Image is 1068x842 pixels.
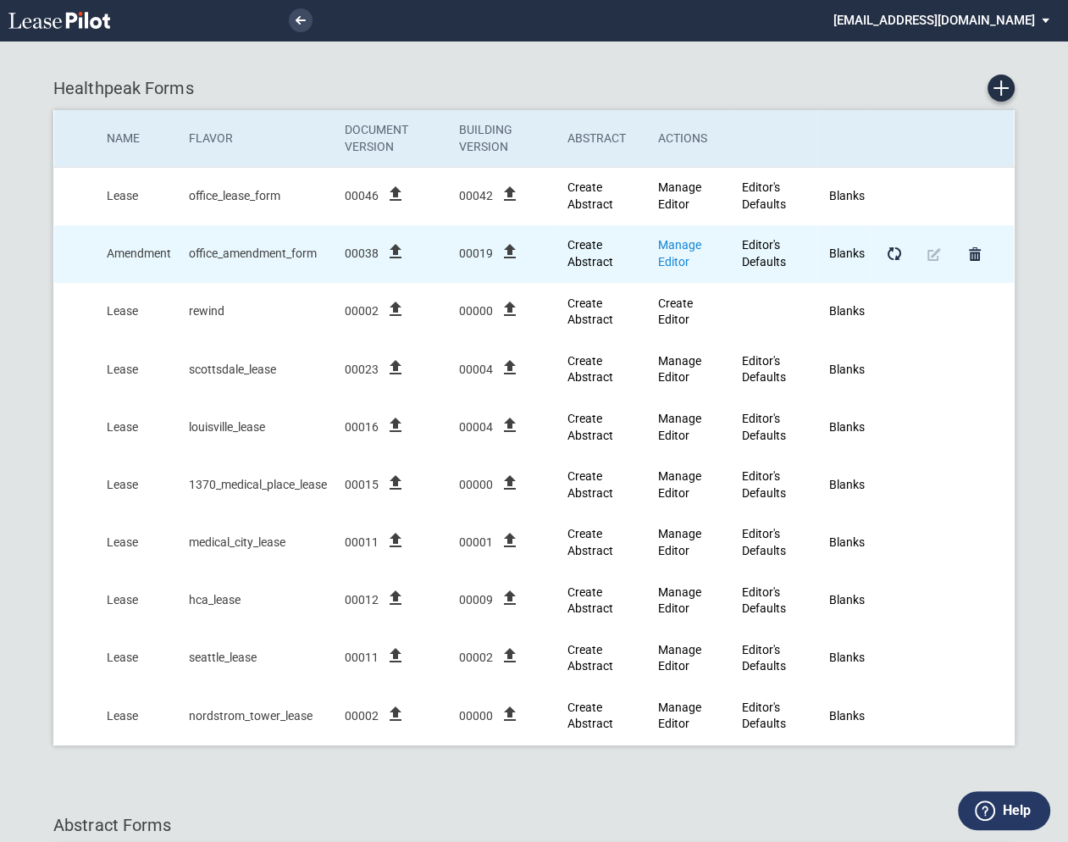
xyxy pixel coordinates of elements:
span: 00042 [459,188,493,205]
tr: Created At: 2025-06-03T02:17:44-04:00; Updated At: 2025-06-03T02:18:36-04:00 [54,572,1015,629]
label: file_upload [385,424,406,438]
th: Flavor [177,110,333,168]
td: Lease [95,457,177,514]
td: louisville_lease [177,398,333,456]
tr: Created At: 2025-05-20T06:25:36-04:00; Updated At: 2025-05-20T06:26:53-04:00 [54,514,1015,572]
a: Blanks [828,535,864,549]
td: Lease [95,572,177,629]
td: hca_lease [177,572,333,629]
i: file_upload [500,299,520,319]
a: Editor's Defaults [742,701,786,731]
a: Manage Editor [658,469,701,500]
span: 00012 [345,592,379,609]
i: file_upload [500,530,520,551]
a: Create new Form [988,75,1015,102]
span: 00002 [345,303,379,320]
a: Manage Editor [658,354,701,385]
span: 00000 [459,477,493,494]
a: Create new Abstract [567,701,612,731]
tr: Created At: 2025-05-20T06:44:07-04:00; Updated At: 2025-05-20T06:45:45-04:00 [54,341,1015,398]
span: 00038 [345,246,379,263]
span: 00002 [459,650,493,667]
span: 00002 [345,708,379,725]
a: Manage Editor [658,585,701,616]
tr: Created At: 2025-08-29T08:24:39-04:00; Updated At: 2025-09-03T08:08:55-04:00 [54,168,1015,225]
tr: Created At: 2025-05-20T03:26:29-04:00; Updated At: 2025-05-20T03:28:19-04:00 [54,457,1015,514]
span: 00001 [459,535,493,551]
a: Create new Abstract [567,180,612,211]
label: file_upload [500,251,520,264]
td: office_amendment_form [177,225,333,283]
label: file_upload [385,251,406,264]
a: Manage Editor [658,238,701,269]
td: Lease [95,629,177,687]
a: Editor's Defaults [742,527,786,557]
label: file_upload [385,482,406,496]
div: Healthpeak Forms [53,75,1015,102]
a: Blanks [828,478,864,491]
a: Editor's Defaults [742,469,786,500]
div: Abstract Forms [53,813,1015,837]
span: 00000 [459,708,493,725]
a: Manage Editor [658,412,701,442]
label: file_upload [500,367,520,380]
a: Editor's Defaults [742,585,786,616]
i: file_upload [385,299,406,319]
td: Lease [95,398,177,456]
a: Editor's Defaults [742,180,786,211]
td: Amendment [95,225,177,283]
i: file_upload [500,184,520,204]
i: file_upload [385,357,406,378]
label: file_upload [500,424,520,438]
label: file_upload [500,482,520,496]
md-icon: Delete Form [965,244,985,264]
a: Create new Abstract [567,412,612,442]
a: Manage Editor [658,527,701,557]
a: Delete Form [963,242,987,266]
i: file_upload [385,473,406,493]
i: file_upload [500,473,520,493]
i: file_upload [385,704,406,724]
span: 00019 [459,246,493,263]
a: Create Editor [658,296,693,327]
i: file_upload [500,704,520,724]
label: Help [1003,800,1031,822]
a: Blanks [828,651,864,664]
span: 00023 [345,362,379,379]
a: Form Updates [882,242,905,266]
td: rewind [177,283,333,341]
span: 00004 [459,419,493,436]
i: file_upload [385,415,406,435]
td: Lease [95,514,177,572]
a: Blanks [828,363,864,376]
a: Create new Abstract [567,469,612,500]
tr: Created At: 2025-05-20T06:33:40-04:00; Updated At: 2025-05-20T06:35:42-04:00 [54,687,1015,745]
label: file_upload [500,597,520,611]
tr: Created At: 2025-09-04T08:19:07-04:00; Updated At: 2025-09-05T08:41:20-04:00 [54,225,1015,283]
label: file_upload [385,597,406,611]
span: 00011 [345,650,379,667]
tr: Created At: 2025-05-20T06:52:25-04:00; Updated At: 2025-05-20T06:54:13-04:00 [54,629,1015,687]
label: file_upload [500,308,520,322]
td: 1370_medical_place_lease [177,457,333,514]
th: Name [95,110,177,168]
a: Blanks [828,420,864,434]
a: Blanks [828,247,864,260]
a: Create new Abstract [567,238,612,269]
span: 00011 [345,535,379,551]
i: file_upload [500,415,520,435]
label: file_upload [385,308,406,322]
td: scottsdale_lease [177,341,333,398]
tr: Created At: 2025-01-09T12:27:26-05:00; Updated At: 2025-01-09T12:29:34-05:00 [54,283,1015,341]
i: file_upload [385,530,406,551]
a: Blanks [828,304,864,318]
th: Document Version [333,110,447,168]
label: file_upload [385,193,406,207]
a: Editor's Defaults [742,412,786,442]
md-icon: Form Updates [883,244,904,264]
a: Create new Abstract [567,527,612,557]
td: nordstrom_tower_lease [177,687,333,745]
a: Manage Editor [658,180,701,211]
span: 00046 [345,188,379,205]
span: 00009 [459,592,493,609]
